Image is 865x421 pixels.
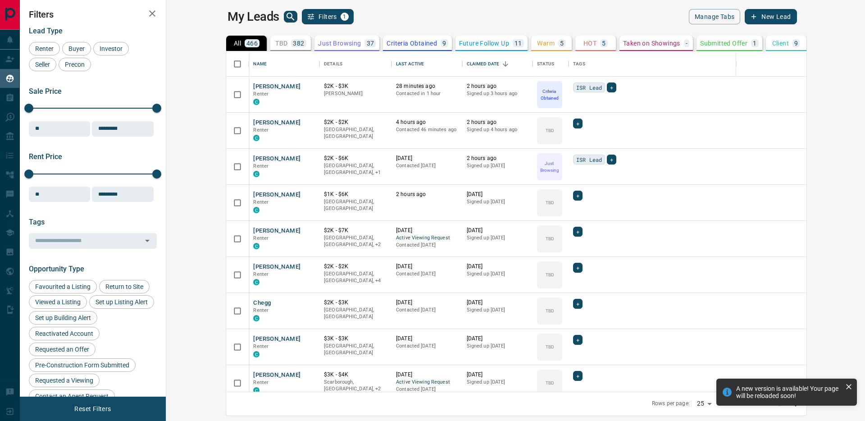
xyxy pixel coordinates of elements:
[689,9,740,24] button: Manage Tabs
[546,271,554,278] p: TBD
[396,379,458,386] span: Active Viewing Request
[573,371,583,381] div: +
[772,40,789,46] p: Client
[253,315,259,321] div: condos.ca
[467,270,528,278] p: Signed up [DATE]
[396,270,458,278] p: Contacted [DATE]
[324,343,387,357] p: [GEOGRAPHIC_DATA], [GEOGRAPHIC_DATA]
[62,61,88,68] span: Precon
[32,393,112,400] span: Contact an Agent Request
[546,199,554,206] p: TBD
[623,40,680,46] p: Taken on Showings
[546,343,554,350] p: TBD
[467,227,528,234] p: [DATE]
[396,234,458,242] span: Active Viewing Request
[284,11,297,23] button: search button
[29,389,115,403] div: Contact an Agent Request
[253,155,300,163] button: [PERSON_NAME]
[459,40,509,46] p: Future Follow Up
[736,385,842,399] div: A new version is available! Your page will be reloaded soon!
[693,397,715,410] div: 25
[253,199,269,205] span: Renter
[467,379,528,386] p: Signed up [DATE]
[396,90,458,97] p: Contacted in 1 hour
[324,82,387,90] p: $2K - $3K
[32,330,96,337] span: Reactivated Account
[32,298,84,306] span: Viewed a Listing
[96,45,126,52] span: Investor
[753,40,756,46] p: 1
[467,155,528,162] p: 2 hours ago
[234,40,241,46] p: All
[253,371,300,380] button: [PERSON_NAME]
[576,191,579,200] span: +
[89,295,154,309] div: Set up Listing Alert
[32,346,92,353] span: Requested an Offer
[573,299,583,309] div: +
[102,283,146,290] span: Return to Site
[32,377,96,384] span: Requested a Viewing
[467,51,500,77] div: Claimed Date
[537,51,554,77] div: Status
[29,311,97,325] div: Set up Building Alert
[65,45,88,52] span: Buyer
[396,299,458,307] p: [DATE]
[576,119,579,128] span: +
[533,51,569,77] div: Status
[253,191,300,199] button: [PERSON_NAME]
[29,358,136,372] div: Pre-Construction Form Submitted
[249,51,319,77] div: Name
[396,119,458,126] p: 4 hours ago
[324,371,387,379] p: $3K - $4K
[467,119,528,126] p: 2 hours ago
[253,243,259,249] div: condos.ca
[324,191,387,198] p: $1K - $6K
[324,263,387,270] p: $2K - $2K
[794,40,798,46] p: 9
[318,40,361,46] p: Just Browsing
[700,40,747,46] p: Submitted Offer
[652,400,690,407] p: Rows per page:
[576,155,602,164] span: ISR Lead
[324,126,387,140] p: [GEOGRAPHIC_DATA], [GEOGRAPHIC_DATA]
[467,126,528,133] p: Signed up 4 hours ago
[499,58,512,70] button: Sort
[573,335,583,345] div: +
[324,335,387,343] p: $3K - $3K
[396,371,458,379] p: [DATE]
[392,51,462,77] div: Last Active
[93,42,129,55] div: Investor
[396,227,458,234] p: [DATE]
[99,280,150,293] div: Return to Site
[324,155,387,162] p: $2K - $6K
[573,263,583,273] div: +
[546,127,554,134] p: TBD
[246,40,258,46] p: 466
[253,387,259,394] div: condos.ca
[29,42,60,55] div: Renter
[319,51,392,77] div: Details
[29,87,62,96] span: Sale Price
[745,9,797,24] button: New Lead
[29,374,100,387] div: Requested a Viewing
[546,380,554,386] p: TBD
[610,155,613,164] span: +
[253,351,259,357] div: condos.ca
[538,88,561,101] p: Criteria Obtained
[253,271,269,277] span: Renter
[253,163,269,169] span: Renter
[324,227,387,234] p: $2K - $7K
[32,314,94,321] span: Set up Building Alert
[29,295,87,309] div: Viewed a Listing
[576,83,602,92] span: ISR Lead
[253,119,300,127] button: [PERSON_NAME]
[253,227,300,235] button: [PERSON_NAME]
[396,191,458,198] p: 2 hours ago
[583,40,596,46] p: HOT
[467,263,528,270] p: [DATE]
[141,234,154,247] button: Open
[467,198,528,206] p: Signed up [DATE]
[686,40,687,46] p: -
[293,40,304,46] p: 382
[573,227,583,237] div: +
